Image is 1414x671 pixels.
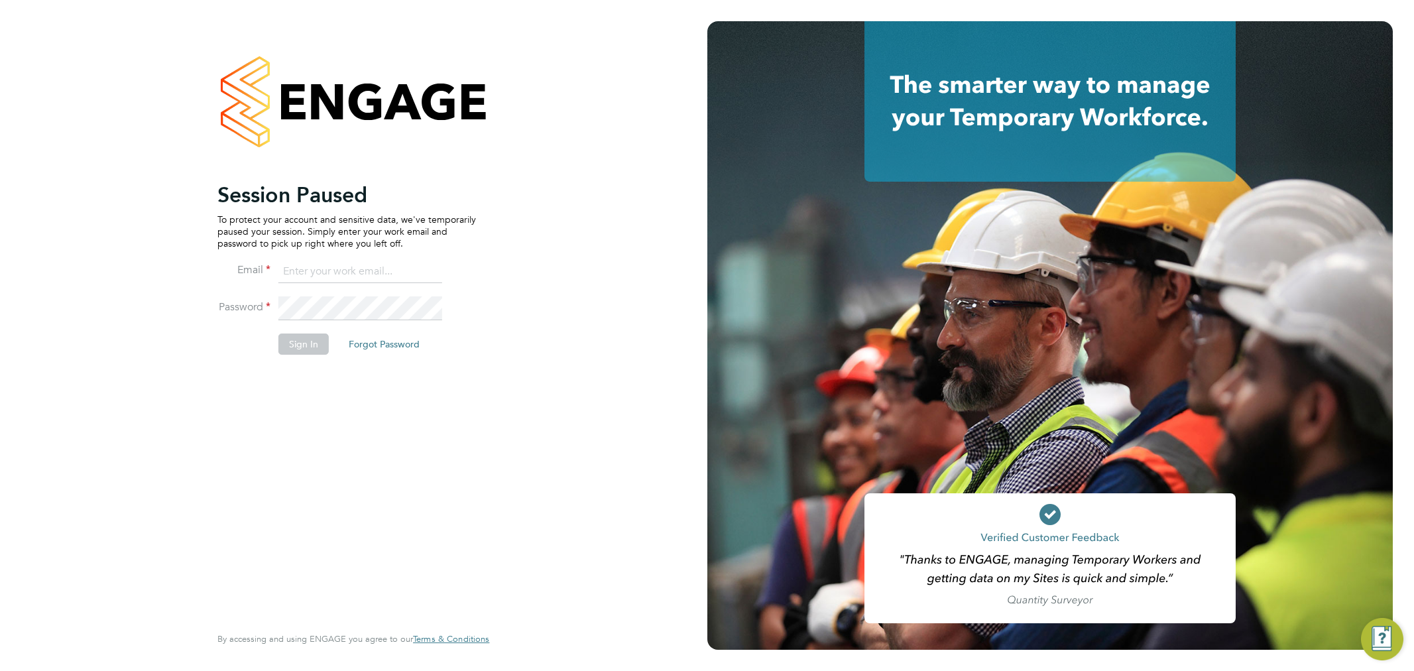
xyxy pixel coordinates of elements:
[217,633,489,644] span: By accessing and using ENGAGE you agree to our
[278,260,442,284] input: Enter your work email...
[217,300,270,314] label: Password
[217,213,476,250] p: To protect your account and sensitive data, we've temporarily paused your session. Simply enter y...
[217,182,476,208] h2: Session Paused
[1361,618,1403,660] button: Engage Resource Center
[217,263,270,277] label: Email
[278,334,329,355] button: Sign In
[413,633,489,644] span: Terms & Conditions
[338,334,430,355] button: Forgot Password
[413,634,489,644] a: Terms & Conditions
